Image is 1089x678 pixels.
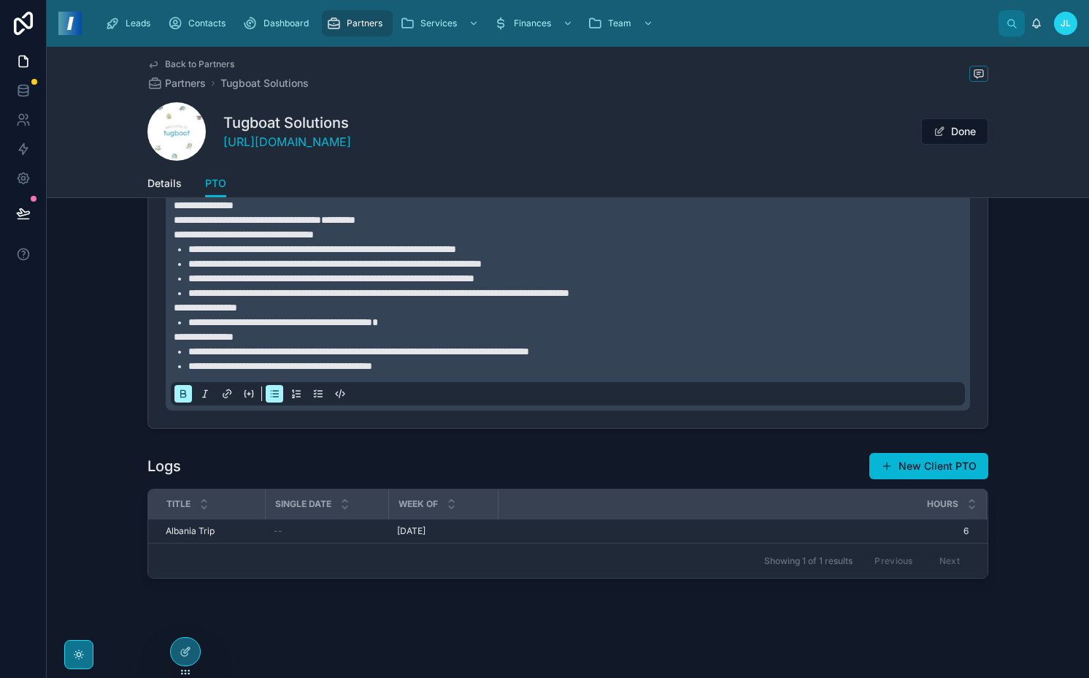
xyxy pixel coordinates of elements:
span: Leads [126,18,150,29]
span: -- [274,525,282,537]
a: Partners [147,76,206,91]
a: Details [147,170,182,199]
a: Finances [489,10,580,37]
span: [DATE] [397,525,426,537]
span: Partners [165,76,206,91]
span: Contacts [188,18,226,29]
span: Team [608,18,631,29]
a: Contacts [163,10,236,37]
span: Details [147,176,182,191]
span: Title [166,498,191,510]
div: scrollable content [93,7,998,39]
span: 6 [499,525,969,537]
img: App logo [58,12,82,35]
span: Dashboard [263,18,309,29]
span: Showing 1 of 1 results [764,555,853,567]
a: Dashboard [239,10,319,37]
span: Single Date [275,498,331,510]
a: Team [583,10,661,37]
span: Albania Trip [166,525,215,537]
span: JL [1061,18,1071,29]
span: Hours [927,498,958,510]
span: PTO [205,176,226,191]
button: New Client PTO [869,453,988,479]
a: [URL][DOMAIN_NAME] [223,133,351,151]
span: Week Of [399,498,438,510]
a: Back to Partners [147,58,234,70]
a: Tugboat Solutions [220,76,309,91]
a: Services [396,10,486,37]
span: Partners [347,18,382,29]
a: Partners [322,10,393,37]
button: Done [921,118,988,145]
span: Services [420,18,457,29]
a: PTO [205,170,226,198]
h1: Tugboat Solutions [223,113,351,133]
span: Finances [514,18,551,29]
a: Leads [101,10,161,37]
span: Back to Partners [165,58,234,70]
h1: Logs [147,456,181,476]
